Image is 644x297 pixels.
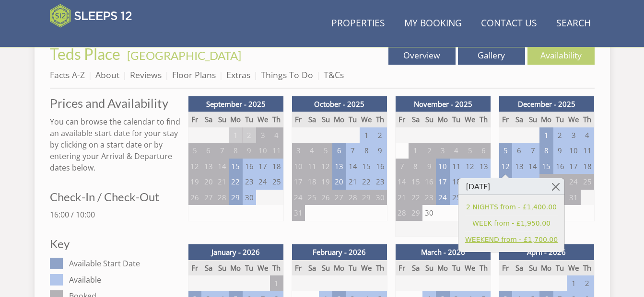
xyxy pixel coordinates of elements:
td: 29 [360,190,373,206]
td: 28 [395,205,409,221]
td: 6 [332,143,346,159]
td: 1 [270,275,283,291]
td: 23 [422,190,436,206]
td: 24 [256,174,269,190]
td: 4 [581,127,594,143]
td: 31 [567,190,580,206]
td: 12 [319,159,332,174]
th: Mo [229,112,242,127]
th: Mo [539,112,553,127]
h3: Check-In / Check-Out [50,191,180,203]
th: March - 2026 [395,244,491,260]
td: 15 [539,159,553,174]
th: We [256,260,269,276]
th: Su [526,260,539,276]
td: 6 [201,143,215,159]
td: 20 [477,174,491,190]
a: WEEKEND from - £1,700.00 [465,235,558,245]
td: 4 [305,143,318,159]
a: Extras [226,69,250,80]
th: October - 2025 [292,96,387,112]
th: Sa [201,112,215,127]
td: 18 [581,159,594,174]
td: 26 [188,190,201,206]
th: September - 2025 [188,96,283,112]
td: 24 [292,190,305,206]
a: Availability [527,46,595,65]
a: 2 NIGHTS from - £1,400.00 [465,202,558,212]
th: Su [319,260,332,276]
th: Sa [512,260,526,276]
td: 3 [256,127,269,143]
h2: Prices and Availability [50,96,180,110]
th: Mo [436,112,449,127]
a: Things To Do [261,69,313,80]
td: 5 [319,143,332,159]
th: Tu [243,112,256,127]
th: Fr [188,260,201,276]
th: February - 2026 [292,244,387,260]
th: Th [270,260,283,276]
td: 24 [436,190,449,206]
td: 17 [256,159,269,174]
td: 4 [270,127,283,143]
td: 1 [360,127,373,143]
td: 11 [305,159,318,174]
td: 23 [374,174,387,190]
th: Fr [499,112,512,127]
td: 14 [215,159,229,174]
td: 28 [215,190,229,206]
td: 27 [332,190,346,206]
th: Sa [201,260,215,276]
td: 13 [201,159,215,174]
td: 21 [215,174,229,190]
td: 13 [332,159,346,174]
td: 19 [463,174,477,190]
td: 19 [319,174,332,190]
th: Fr [499,260,512,276]
a: Contact Us [477,13,541,34]
span: Teds Place [50,45,120,63]
td: 19 [188,174,201,190]
td: 1 [229,127,242,143]
td: 8 [229,143,242,159]
a: Reviews [130,69,162,80]
td: 18 [305,174,318,190]
td: 17 [292,174,305,190]
td: 9 [553,143,567,159]
th: Tu [450,260,463,276]
h3: Key [50,238,180,250]
td: 8 [409,159,422,174]
th: Sa [512,112,526,127]
td: 10 [567,143,580,159]
th: Tu [450,112,463,127]
td: 10 [256,143,269,159]
td: 22 [360,174,373,190]
td: 17 [436,174,449,190]
td: 16 [243,159,256,174]
td: 5 [463,143,477,159]
th: Tu [346,260,360,276]
td: 10 [292,159,305,174]
td: 18 [270,159,283,174]
th: Th [581,112,594,127]
td: 21 [346,174,360,190]
a: Floor Plans [172,69,216,80]
td: 20 [332,174,346,190]
th: We [256,112,269,127]
td: 2 [374,127,387,143]
th: Sa [409,260,422,276]
td: 29 [409,205,422,221]
td: 18 [450,174,463,190]
td: 1 [409,143,422,159]
a: Overview [388,46,456,65]
a: About [95,69,119,80]
th: Tu [346,112,360,127]
h3: [DATE] [458,178,564,195]
td: 22 [539,174,553,190]
td: 14 [395,174,409,190]
th: December - 2025 [499,96,594,112]
td: 26 [319,190,332,206]
th: We [463,112,477,127]
th: Mo [539,260,553,276]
